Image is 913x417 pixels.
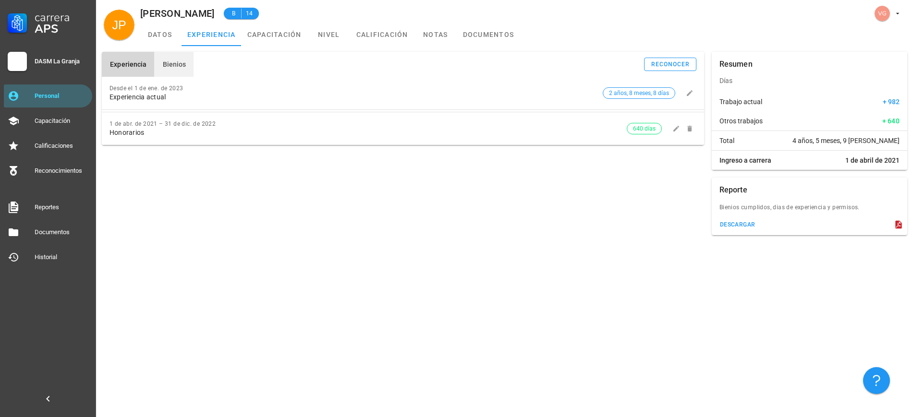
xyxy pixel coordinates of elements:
[110,93,599,101] div: Experiencia actual
[351,23,414,46] a: calificación
[102,52,154,77] button: Experiencia
[110,129,627,137] div: Honorarios
[883,97,900,107] span: + 982
[719,52,753,77] div: Resumen
[719,155,771,165] span: Ingreso a carrera
[712,69,907,92] div: Días
[719,221,755,228] div: descargar
[104,10,134,40] div: avatar
[35,92,88,100] div: Personal
[182,23,242,46] a: experiencia
[4,196,92,219] a: Reportes
[4,134,92,157] a: Calificaciones
[230,9,237,18] span: B
[712,203,907,218] div: Bienios cumplidos, dias de experiencia y permisos.
[792,136,900,145] span: 4 años, 5 meses, 9 [PERSON_NAME]
[882,116,900,126] span: + 640
[719,178,747,203] div: Reporte
[719,97,762,107] span: Trabajo actual
[154,52,194,77] button: Bienios
[138,23,182,46] a: datos
[633,123,656,134] span: 640 días
[457,23,520,46] a: documentos
[719,136,734,145] span: Total
[112,10,126,40] span: JP
[307,23,351,46] a: nivel
[35,203,88,211] div: Reportes
[162,60,186,68] span: Bienios
[140,8,214,19] div: [PERSON_NAME]
[719,116,763,126] span: Otros trabajos
[4,221,92,244] a: Documentos
[4,159,92,182] a: Reconocimientos
[35,117,88,125] div: Capacitación
[110,85,599,92] div: Desde el 1 de ene. de 2023
[35,23,88,35] div: APS
[35,58,88,65] div: DASM La Granja
[875,6,890,21] div: avatar
[35,253,88,261] div: Historial
[716,218,759,231] button: descargar
[245,9,253,18] span: 14
[35,167,88,175] div: Reconocimientos
[4,246,92,269] a: Historial
[609,88,669,98] span: 2 años, 8 meses, 8 días
[651,61,690,68] div: reconocer
[4,84,92,107] a: Personal
[35,142,88,150] div: Calificaciones
[110,60,146,68] span: Experiencia
[110,120,627,127] div: 1 de abr. de 2021 – 31 de dic. de 2022
[35,12,88,23] div: Carrera
[35,228,88,236] div: Documentos
[414,23,457,46] a: notas
[4,109,92,132] a: Capacitación
[845,155,900,165] span: 1 de abril de 2021
[644,58,696,71] button: reconocer
[242,23,307,46] a: capacitación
